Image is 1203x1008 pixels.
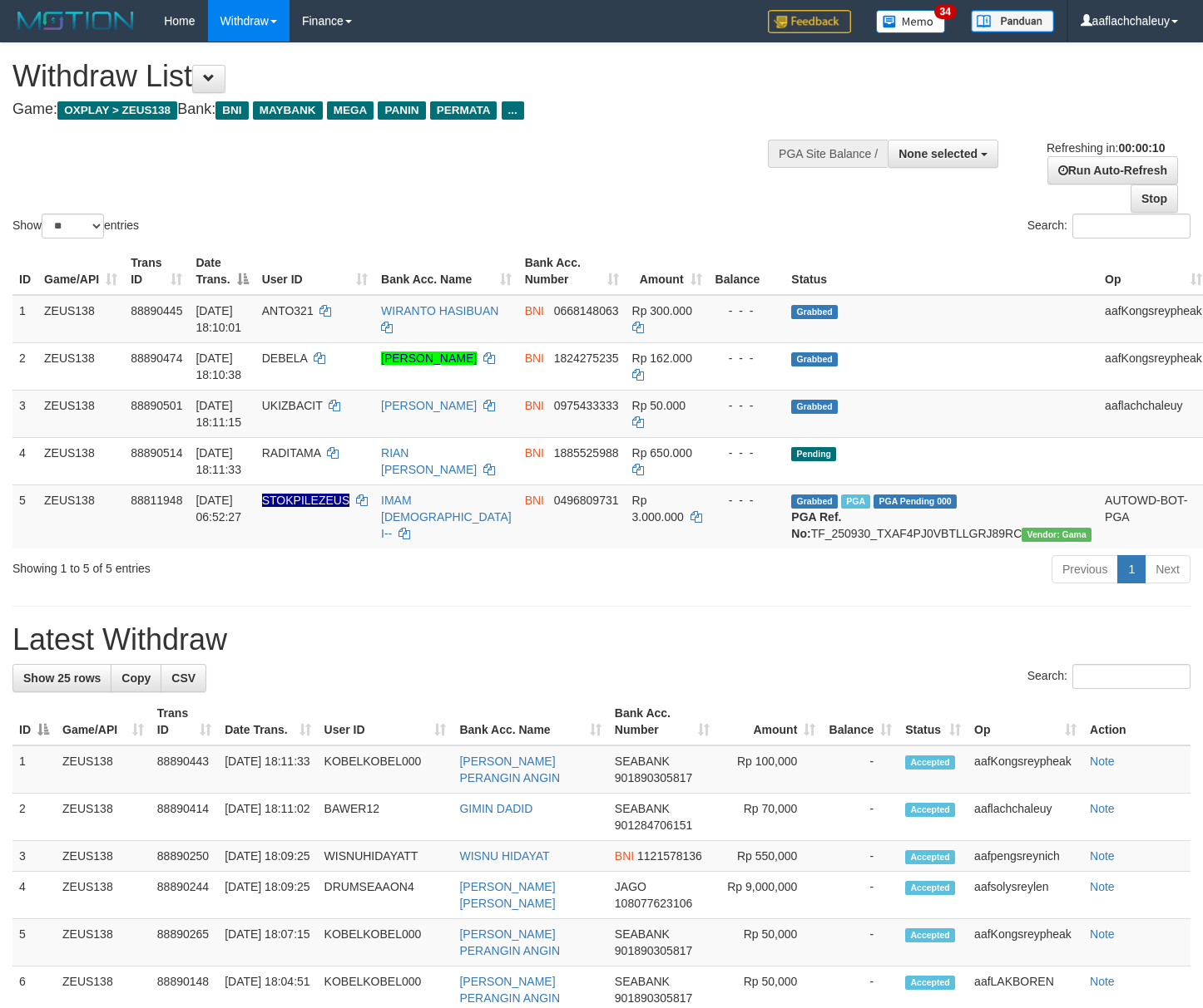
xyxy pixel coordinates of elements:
span: CSV [171,671,196,685]
td: 5 [12,919,56,966]
div: - - - [715,492,779,509]
td: BAWER12 [318,794,453,841]
td: - [822,794,899,841]
td: 88890244 [151,872,218,919]
td: - [822,919,899,966]
td: [DATE] 18:09:25 [218,841,317,872]
td: ZEUS138 [37,390,124,437]
h1: Latest Withdraw [12,623,1191,656]
th: Bank Acc. Name: activate to sort column ascending [374,248,518,295]
span: 88890501 [131,399,182,412]
span: Grabbed [791,400,838,414]
td: ZEUS138 [56,919,151,966]
td: aafKongsreypheak [968,745,1083,794]
div: - - - [715,445,779,461]
a: IMAM [DEMOGRAPHIC_DATA] I-- [381,494,512,540]
a: Note [1090,849,1115,863]
span: None selected [899,147,978,160]
span: Accepted [905,850,955,864]
div: - - - [715,302,779,319]
td: ZEUS138 [37,342,124,390]
span: Grabbed [791,494,838,509]
td: ZEUS138 [37,484,124,548]
a: Stop [1131,184,1178,213]
a: Note [1090,880,1115,893]
span: Copy 1121578136 to clipboard [637,849,702,863]
button: None selected [888,140,998,168]
span: Accepted [905,803,955,817]
span: Copy 1824275235 to clipboard [554,352,619,365]
td: 2 [12,342,37,390]
td: ZEUS138 [37,295,124,343]
a: Next [1145,555,1191,583]
td: aafKongsreypheak [968,919,1083,966]
th: Status: activate to sort column ascending [899,698,968,745]
td: Rp 9,000,000 [716,872,823,919]
span: Nama rekening ada tanda titik/strip, harap diedit [262,494,350,507]
a: Note [1090,927,1115,941]
span: Copy 1885525988 to clipboard [554,446,619,460]
span: ANTO321 [262,304,314,317]
input: Search: [1072,664,1191,689]
span: MAYBANK [253,101,323,120]
th: Op: activate to sort column ascending [968,698,1083,745]
span: Copy 901284706151 to clipboard [615,819,692,832]
td: [DATE] 18:07:15 [218,919,317,966]
td: 88890443 [151,745,218,794]
span: Copy 901890305817 to clipboard [615,771,692,784]
a: [PERSON_NAME] PERANGIN ANGIN [459,927,560,957]
div: - - - [715,397,779,414]
label: Search: [1027,214,1191,238]
span: [DATE] 06:52:27 [196,494,241,524]
span: BNI [615,849,634,863]
img: panduan.png [971,10,1054,32]
th: Status [785,248,1098,295]
a: [PERSON_NAME] PERANGIN ANGIN [459,975,560,1005]
td: DRUMSEAAON4 [318,872,453,919]
td: [DATE] 18:11:33 [218,745,317,794]
a: [PERSON_NAME] PERANGIN ANGIN [459,755,560,784]
span: Accepted [905,881,955,895]
span: BNI [525,352,544,365]
h4: Game: Bank: [12,101,785,118]
a: [PERSON_NAME] [381,399,477,412]
th: Trans ID: activate to sort column ascending [124,248,189,295]
span: SEABANK [615,755,670,768]
th: Amount: activate to sort column ascending [716,698,823,745]
span: BNI [525,494,544,507]
span: Grabbed [791,352,838,366]
a: RIAN [PERSON_NAME] [381,446,477,476]
td: Rp 550,000 [716,841,823,872]
span: Rp 162.000 [632,352,692,365]
span: JAGO [615,880,646,893]
td: 1 [12,745,56,794]
div: PGA Site Balance / [768,140,888,168]
th: Bank Acc. Number: activate to sort column ascending [518,248,626,295]
span: Accepted [905,928,955,942]
th: User ID: activate to sort column ascending [255,248,374,295]
div: Showing 1 to 5 of 5 entries [12,553,489,577]
label: Show entries [12,214,139,238]
th: Trans ID: activate to sort column ascending [151,698,218,745]
span: OXPLAY > ZEUS138 [57,101,177,120]
b: PGA Ref. No: [791,510,841,540]
a: Show 25 rows [12,664,111,692]
h1: Withdraw List [12,60,785,93]
td: ZEUS138 [56,794,151,841]
span: Grabbed [791,305,838,319]
input: Search: [1072,214,1191,238]
td: - [822,841,899,872]
td: [DATE] 18:11:02 [218,794,317,841]
td: [DATE] 18:09:25 [218,872,317,919]
td: KOBELKOBEL000 [318,919,453,966]
a: Note [1090,975,1115,988]
img: Feedback.jpg [768,10,851,33]
span: Rp 3.000.000 [632,494,684,524]
th: Date Trans.: activate to sort column ascending [218,698,317,745]
span: Refreshing in: [1047,141,1165,155]
th: ID [12,248,37,295]
strong: 00:00:10 [1118,141,1165,155]
a: Note [1090,802,1115,815]
td: 5 [12,484,37,548]
td: 88890250 [151,841,218,872]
